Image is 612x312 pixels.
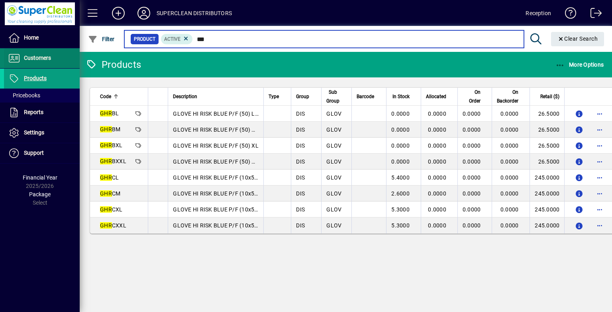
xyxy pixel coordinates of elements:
span: CXXL [100,222,126,229]
span: 0.0000 [391,158,410,165]
span: 0.0000 [391,111,410,117]
span: More Options [555,61,604,68]
span: GLOVE HI RISK BLUE P/F (10x50) MED [173,190,273,197]
span: Group [296,92,309,101]
td: 26.5000 [530,122,564,138]
div: Group [296,92,316,101]
span: GLOV [326,222,341,229]
span: Pricebooks [8,92,40,99]
button: More options [593,139,606,152]
a: Settings [4,123,80,143]
span: 2.6000 [391,190,410,197]
em: GHR [100,110,112,117]
span: 0.0000 [500,222,519,229]
span: 0.0000 [463,190,481,197]
span: Package [29,191,51,197]
span: DIS [296,222,305,229]
span: 0.0000 [463,126,481,133]
span: GLOVE HI RISK BLUE P/F (50) XL [173,142,259,149]
td: 245.0000 [530,186,564,201]
span: CM [100,190,120,197]
td: 245.0000 [530,217,564,233]
span: 0.0000 [463,206,481,213]
em: GHR [100,206,112,213]
span: Home [24,34,39,41]
span: Reports [24,109,43,115]
span: GLOVE HI RISK BLUE P/F (10x50) XXL [173,222,272,229]
span: DIS [296,142,305,149]
span: 0.0000 [428,126,446,133]
button: Clear [551,32,604,46]
span: Filter [88,36,115,42]
span: 0.0000 [463,158,481,165]
span: 0.0000 [500,174,519,181]
span: CXL [100,206,123,213]
span: Product [134,35,155,43]
span: 0.0000 [428,222,446,229]
button: More options [593,155,606,168]
div: In Stock [391,92,417,101]
div: On Order [463,88,488,105]
span: Active [164,36,180,42]
span: Type [269,92,279,101]
td: 245.0000 [530,170,564,186]
div: Type [269,92,286,101]
span: DIS [296,174,305,181]
em: GHR [100,190,112,197]
span: 0.0000 [428,174,446,181]
td: 26.5000 [530,154,564,170]
div: On Backorder [497,88,526,105]
span: 0.0000 [463,142,481,149]
span: GLOV [326,126,341,133]
span: BXL [100,142,123,148]
span: Code [100,92,111,101]
span: DIS [296,126,305,133]
span: Retail ($) [540,92,559,101]
a: Reports [4,103,80,122]
div: Reception [526,7,551,20]
span: 5.4000 [391,174,410,181]
span: Settings [24,129,44,136]
td: 26.5000 [530,138,564,154]
span: DIS [296,190,305,197]
span: 0.0000 [391,126,410,133]
a: Pricebooks [4,89,80,102]
a: Support [4,143,80,163]
button: Filter [86,32,117,46]
span: Description [173,92,197,101]
span: 0.0000 [463,222,481,229]
span: 0.0000 [500,142,519,149]
span: BL [100,110,119,117]
div: Barcode [357,92,381,101]
button: More options [593,219,606,232]
span: Support [24,150,44,156]
span: 0.0000 [428,206,446,213]
div: Allocated [426,92,453,101]
span: DIS [296,158,305,165]
div: Products [86,58,141,71]
button: More Options [553,57,606,72]
span: GLOVE HI RISK BLUE P/F (10x50) LGE [173,174,272,181]
a: Home [4,28,80,48]
span: CL [100,174,119,181]
span: 0.0000 [500,206,519,213]
span: 0.0000 [463,111,481,117]
span: 0.0000 [391,142,410,149]
span: GLOV [326,206,341,213]
span: GLOV [326,158,341,165]
span: DIS [296,206,305,213]
div: Sub Group [326,88,347,105]
div: Description [173,92,259,101]
span: GLOV [326,111,341,117]
span: 0.0000 [428,111,446,117]
span: On Order [463,88,481,105]
span: In Stock [392,92,410,101]
span: 0.0000 [428,158,446,165]
span: Allocated [426,92,446,101]
em: GHR [100,174,112,181]
em: GHR [100,158,112,164]
em: GHR [100,126,112,132]
span: 0.0000 [428,190,446,197]
span: BM [100,126,120,132]
span: GLOVE HI RISK BLUE P/F (50) XXL [173,158,262,165]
